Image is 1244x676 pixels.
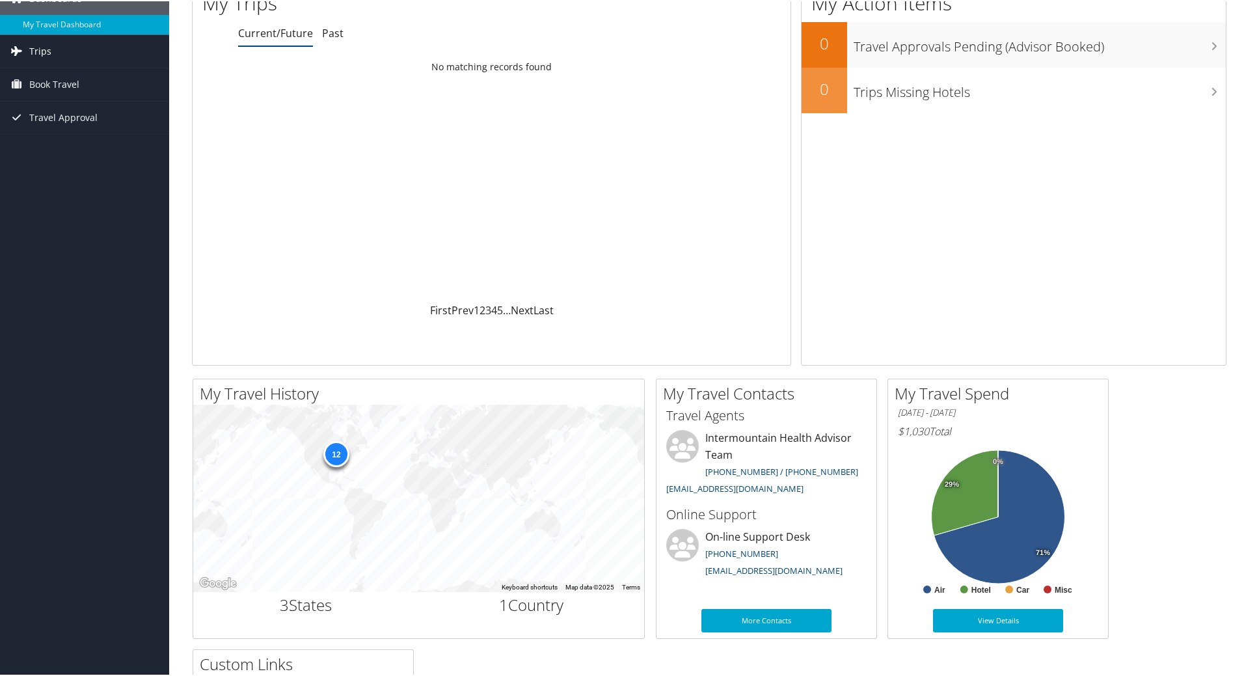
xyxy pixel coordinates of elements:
[971,584,991,593] text: Hotel
[497,302,503,316] a: 5
[196,574,239,591] img: Google
[29,100,98,133] span: Travel Approval
[474,302,480,316] a: 1
[660,528,873,581] li: On-line Support Desk
[480,302,485,316] a: 2
[1016,584,1029,593] text: Car
[200,652,413,674] h2: Custom Links
[660,429,873,498] li: Intermountain Health Advisor Team
[29,67,79,100] span: Book Travel
[802,31,847,53] h2: 0
[854,75,1226,100] h3: Trips Missing Hotels
[485,302,491,316] a: 3
[895,381,1108,403] h2: My Travel Spend
[898,423,929,437] span: $1,030
[499,593,508,614] span: 1
[502,582,558,591] button: Keyboard shortcuts
[1055,584,1072,593] text: Misc
[491,302,497,316] a: 4
[565,582,614,589] span: Map data ©2025
[280,593,289,614] span: 3
[705,547,778,558] a: [PHONE_NUMBER]
[203,593,409,615] h2: States
[854,30,1226,55] h3: Travel Approvals Pending (Advisor Booked)
[666,405,867,424] h3: Travel Agents
[898,405,1098,418] h6: [DATE] - [DATE]
[238,25,313,39] a: Current/Future
[534,302,554,316] a: Last
[1036,548,1050,556] tspan: 71%
[705,465,858,476] a: [PHONE_NUMBER] / [PHONE_NUMBER]
[705,563,843,575] a: [EMAIL_ADDRESS][DOMAIN_NAME]
[196,574,239,591] a: Open this area in Google Maps (opens a new window)
[802,66,1226,112] a: 0Trips Missing Hotels
[452,302,474,316] a: Prev
[934,584,945,593] text: Air
[663,381,876,403] h2: My Travel Contacts
[200,381,644,403] h2: My Travel History
[430,302,452,316] a: First
[933,608,1063,631] a: View Details
[945,480,959,487] tspan: 29%
[322,25,344,39] a: Past
[429,593,635,615] h2: Country
[503,302,511,316] span: …
[701,608,832,631] a: More Contacts
[802,77,847,99] h2: 0
[802,21,1226,66] a: 0Travel Approvals Pending (Advisor Booked)
[666,481,804,493] a: [EMAIL_ADDRESS][DOMAIN_NAME]
[666,504,867,522] h3: Online Support
[29,34,51,66] span: Trips
[898,423,1098,437] h6: Total
[622,582,640,589] a: Terms (opens in new tab)
[511,302,534,316] a: Next
[193,54,791,77] td: No matching records found
[323,440,349,466] div: 12
[993,457,1003,465] tspan: 0%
